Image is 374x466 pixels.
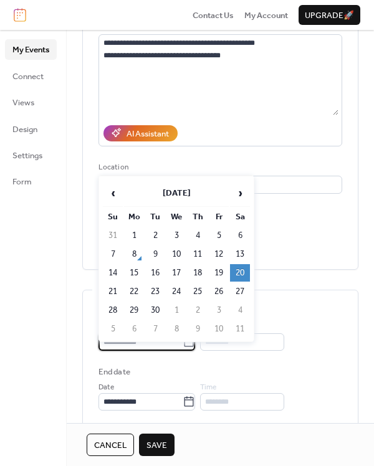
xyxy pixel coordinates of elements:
[305,9,354,22] span: Upgrade 🚀
[145,302,165,319] td: 30
[145,227,165,244] td: 2
[127,128,169,140] div: AI Assistant
[166,320,186,338] td: 8
[230,264,250,282] td: 20
[230,227,250,244] td: 6
[146,439,167,452] span: Save
[166,264,186,282] td: 17
[124,302,144,319] td: 29
[124,180,229,207] th: [DATE]
[124,320,144,338] td: 6
[5,39,57,59] a: My Events
[103,283,123,300] td: 21
[209,320,229,338] td: 10
[5,66,57,86] a: Connect
[98,366,130,378] div: End date
[139,434,175,456] button: Save
[299,5,360,25] button: Upgrade🚀
[244,9,288,22] span: My Account
[12,176,32,188] span: Form
[209,264,229,282] td: 19
[193,9,234,22] span: Contact Us
[188,320,208,338] td: 9
[12,97,34,109] span: Views
[145,264,165,282] td: 16
[103,181,122,206] span: ‹
[230,320,250,338] td: 11
[5,92,57,112] a: Views
[5,119,57,139] a: Design
[94,439,127,452] span: Cancel
[166,227,186,244] td: 3
[124,245,144,263] td: 8
[124,283,144,300] td: 22
[209,227,229,244] td: 5
[200,381,216,394] span: Time
[166,302,186,319] td: 1
[230,208,250,226] th: Sa
[103,245,123,263] td: 7
[124,208,144,226] th: Mo
[209,245,229,263] td: 12
[166,283,186,300] td: 24
[124,227,144,244] td: 1
[98,19,340,32] div: Description
[188,245,208,263] td: 11
[193,9,234,21] a: Contact Us
[103,320,123,338] td: 5
[12,123,37,136] span: Design
[230,302,250,319] td: 4
[98,161,340,174] div: Location
[145,245,165,263] td: 9
[145,320,165,338] td: 7
[12,150,42,162] span: Settings
[188,227,208,244] td: 4
[166,245,186,263] td: 10
[231,181,249,206] span: ›
[103,302,123,319] td: 28
[209,283,229,300] td: 26
[5,145,57,165] a: Settings
[230,283,250,300] td: 27
[124,264,144,282] td: 15
[12,44,49,56] span: My Events
[188,302,208,319] td: 2
[5,171,57,191] a: Form
[103,227,123,244] td: 31
[103,208,123,226] th: Su
[209,302,229,319] td: 3
[209,208,229,226] th: Fr
[145,208,165,226] th: Tu
[188,264,208,282] td: 18
[87,434,134,456] button: Cancel
[98,381,114,394] span: Date
[14,8,26,22] img: logo
[166,208,186,226] th: We
[244,9,288,21] a: My Account
[230,245,250,263] td: 13
[103,264,123,282] td: 14
[12,70,44,83] span: Connect
[145,283,165,300] td: 23
[188,283,208,300] td: 25
[188,208,208,226] th: Th
[103,125,178,141] button: AI Assistant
